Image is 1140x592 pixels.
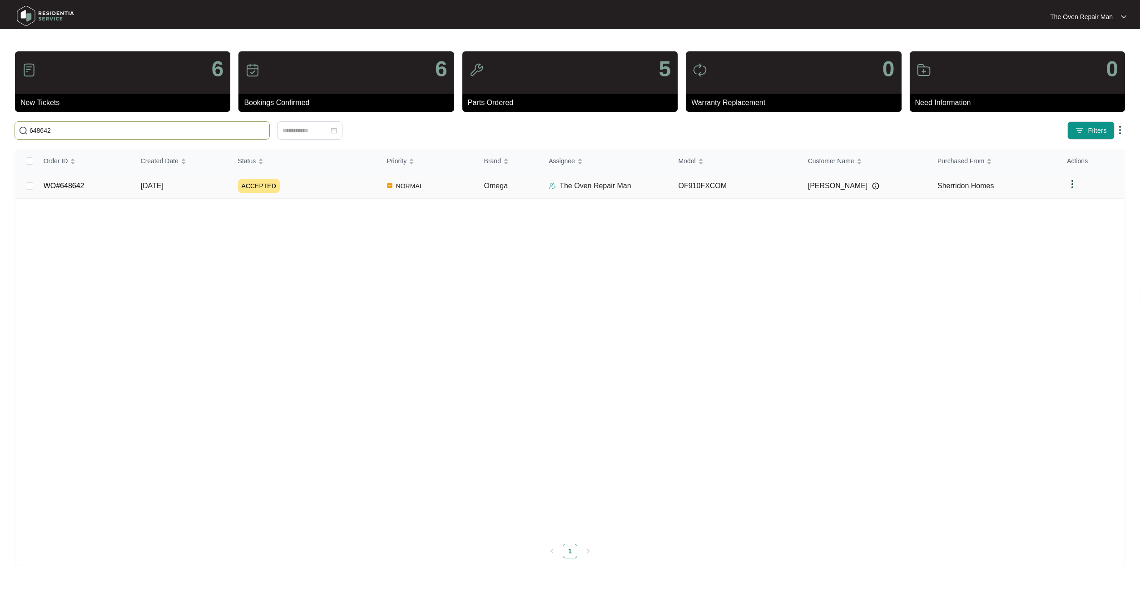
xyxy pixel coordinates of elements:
span: Assignee [549,156,575,166]
p: Parts Ordered [468,97,678,108]
span: Omega [484,182,508,190]
th: Status [231,149,380,173]
th: Assignee [541,149,671,173]
p: 5 [659,58,671,80]
button: right [581,544,595,558]
img: residentia service logo [14,2,77,30]
th: Actions [1060,149,1125,173]
p: The Oven Repair Man [560,181,631,191]
img: icon [469,63,484,77]
span: left [549,548,555,554]
p: Warranty Replacement [691,97,901,108]
p: 6 [212,58,224,80]
span: Created Date [141,156,178,166]
img: dropdown arrow [1115,125,1125,135]
button: filter iconFilters [1067,121,1115,140]
img: Assigner Icon [549,182,556,190]
p: New Tickets [20,97,230,108]
span: Model [678,156,695,166]
span: ACCEPTED [238,179,280,193]
span: right [585,548,591,554]
input: Search by Order Id, Assignee Name, Customer Name, Brand and Model [30,125,266,135]
p: The Oven Repair Man [1050,12,1113,21]
th: Created Date [134,149,231,173]
span: Filters [1088,126,1107,135]
span: Customer Name [808,156,854,166]
th: Model [671,149,800,173]
img: icon [693,63,707,77]
td: OF910FXCOM [671,173,800,199]
th: Purchased From [930,149,1060,173]
li: 1 [563,544,577,558]
img: icon [22,63,36,77]
th: Order ID [36,149,134,173]
span: NORMAL [392,181,427,191]
span: Order ID [44,156,68,166]
li: Previous Page [545,544,559,558]
p: Need Information [915,97,1125,108]
a: WO#648642 [44,182,84,190]
th: Brand [477,149,542,173]
span: Status [238,156,256,166]
span: [PERSON_NAME] [808,181,868,191]
img: dropdown arrow [1121,15,1126,19]
img: filter icon [1075,126,1084,135]
img: icon [245,63,260,77]
img: dropdown arrow [1067,179,1078,190]
span: [DATE] [141,182,164,190]
img: Vercel Logo [387,183,392,188]
span: Sherridon Homes [937,182,994,190]
button: left [545,544,559,558]
span: Brand [484,156,501,166]
p: 0 [1106,58,1118,80]
img: icon [917,63,931,77]
th: Priority [380,149,477,173]
p: 0 [882,58,895,80]
img: Info icon [872,182,879,190]
p: Bookings Confirmed [244,97,454,108]
th: Customer Name [801,149,930,173]
a: 1 [563,544,577,558]
span: Priority [387,156,407,166]
img: search-icon [19,126,28,135]
p: 6 [435,58,447,80]
span: Purchased From [937,156,984,166]
li: Next Page [581,544,595,558]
